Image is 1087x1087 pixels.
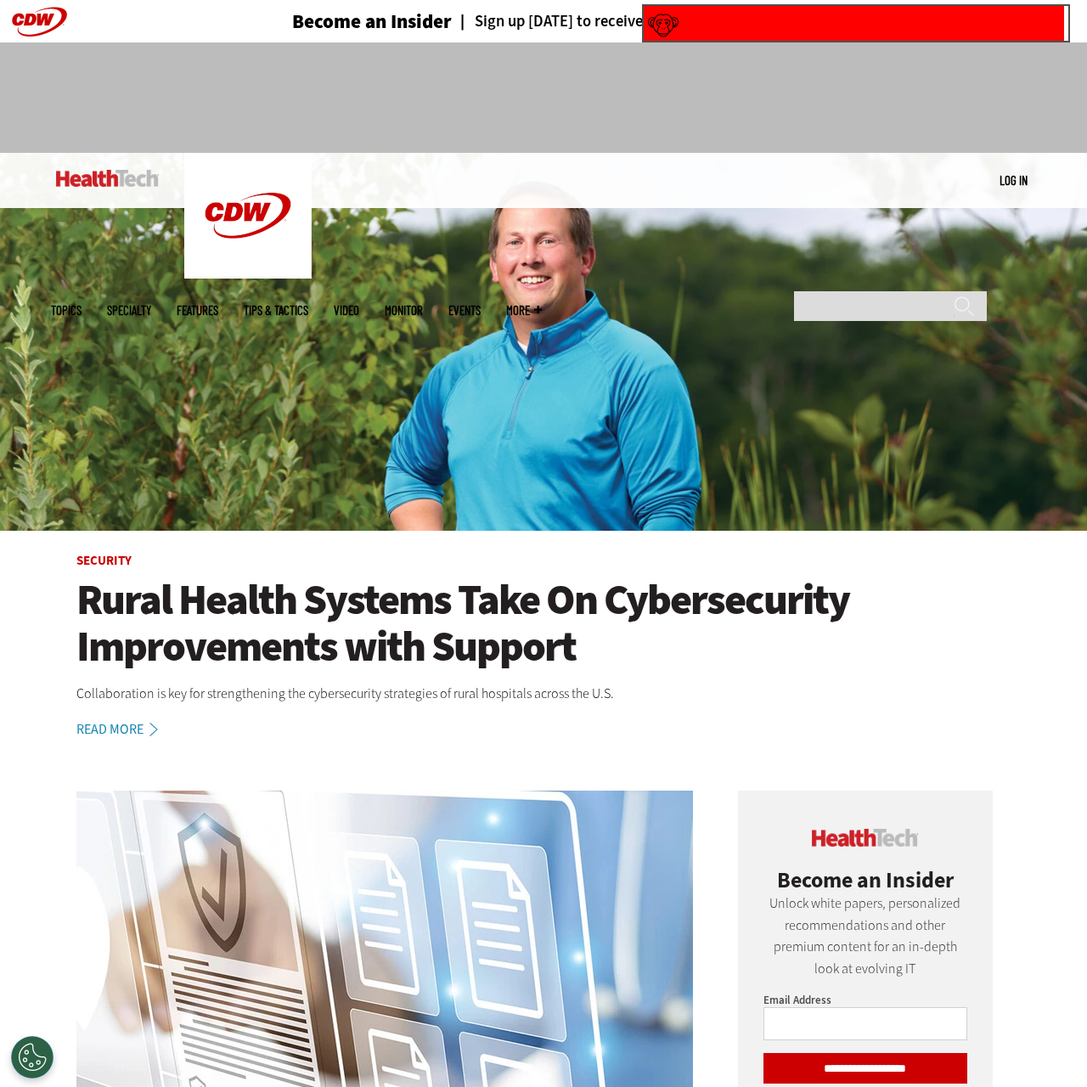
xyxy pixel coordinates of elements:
[184,153,312,279] img: Home
[107,304,151,317] span: Specialty
[292,12,452,31] h3: Become an Insider
[1000,172,1028,188] a: Log in
[506,304,542,317] span: More
[448,304,481,317] a: Events
[452,14,769,30] a: Sign up [DATE] to receive premium content!
[812,829,918,847] img: cdw insider logo
[763,993,831,1007] label: Email Address
[648,10,679,41] img: wCtt+hfi+TtpgAAAABJRU5ErkJggg==
[763,893,967,979] p: Unlock white papers, personalized recommendations and other premium content for an in-depth look ...
[1000,172,1028,189] div: User menu
[184,265,312,283] a: CDW
[56,170,159,187] img: Home
[76,577,1011,670] a: Rural Health Systems Take On Cybersecurity Improvements with Support
[177,304,218,317] a: Features
[244,304,308,317] a: Tips & Tactics
[51,304,82,317] span: Topics
[76,683,1011,705] p: Collaboration is key for strengthening the cybersecurity strategies of rural hospitals across the...
[385,304,423,317] a: MonITor
[234,59,853,136] iframe: advertisement
[334,304,359,317] a: Video
[11,1036,54,1079] div: Cookies Settings
[228,12,452,31] a: Become an Insider
[76,723,177,736] a: Read More
[777,865,954,894] span: Become an Insider
[76,552,132,569] a: Security
[11,1036,54,1079] button: Open Preferences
